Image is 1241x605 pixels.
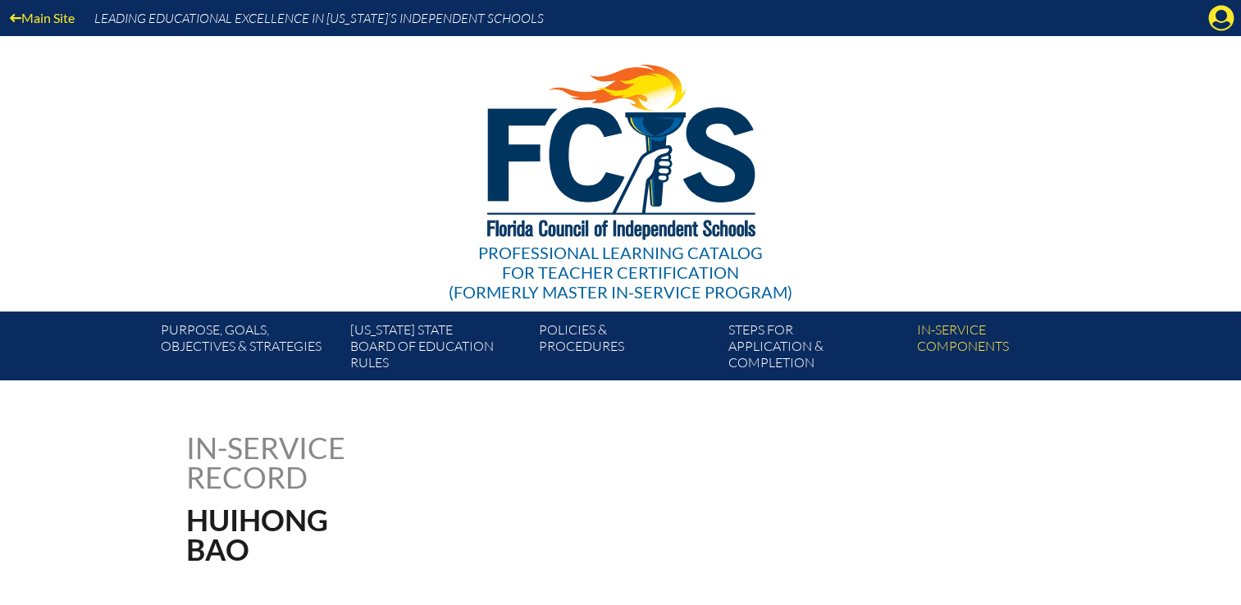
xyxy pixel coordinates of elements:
[910,318,1099,380] a: In-servicecomponents
[502,262,739,282] span: for Teacher Certification
[532,318,721,380] a: Policies &Procedures
[186,505,725,564] h1: Huihong Bao
[449,243,792,302] div: Professional Learning Catalog (formerly Master In-service Program)
[1208,5,1234,31] svg: Manage account
[344,318,532,380] a: [US_STATE] StateBoard of Education rules
[451,36,790,260] img: FCISlogo221.eps
[186,433,517,492] h1: In-service record
[154,318,343,380] a: Purpose, goals,objectives & strategies
[722,318,910,380] a: Steps forapplication & completion
[3,7,81,29] a: Main Site
[442,33,799,305] a: Professional Learning Catalog for Teacher Certification(formerly Master In-service Program)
